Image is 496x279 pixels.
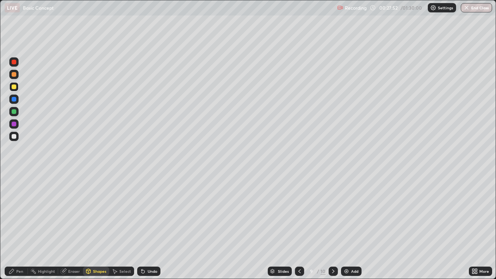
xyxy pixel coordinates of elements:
div: Select [119,269,131,273]
img: class-settings-icons [430,5,436,11]
img: end-class-cross [463,5,470,11]
div: Highlight [38,269,55,273]
div: Slides [278,269,289,273]
p: Settings [438,6,453,10]
div: More [479,269,489,273]
div: Eraser [68,269,80,273]
div: Pen [16,269,23,273]
div: 9 [307,269,315,274]
div: 10 [320,268,325,275]
div: Add [351,269,358,273]
div: Shapes [93,269,106,273]
p: Recording [345,5,367,11]
button: End Class [461,3,492,12]
p: LIVE [7,5,17,11]
div: Undo [148,269,157,273]
img: add-slide-button [343,268,350,274]
div: / [317,269,319,274]
img: recording.375f2c34.svg [337,5,343,11]
p: Basic Concept [23,5,53,11]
